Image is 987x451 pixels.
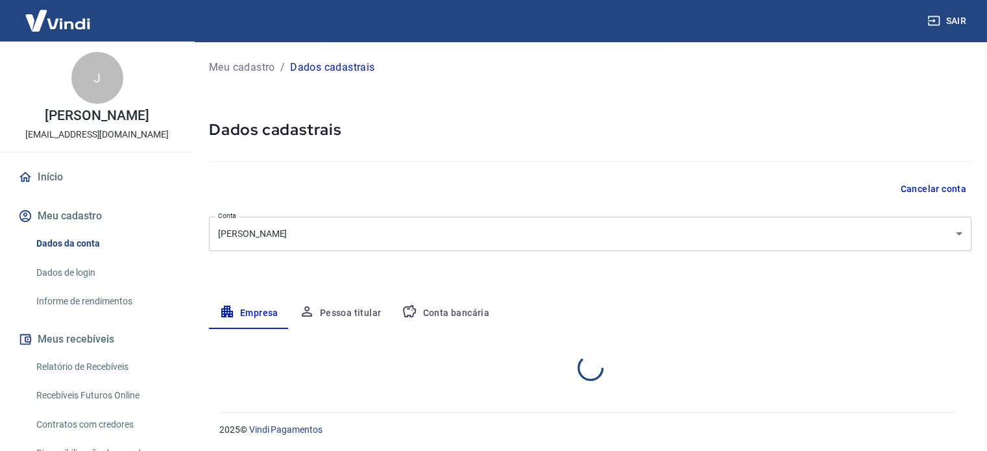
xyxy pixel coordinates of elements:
p: / [280,60,285,75]
p: [EMAIL_ADDRESS][DOMAIN_NAME] [25,128,169,141]
a: Informe de rendimentos [31,288,178,315]
button: Meu cadastro [16,202,178,230]
button: Meus recebíveis [16,325,178,354]
button: Empresa [209,298,289,329]
p: [PERSON_NAME] [45,109,149,123]
button: Cancelar conta [895,177,971,201]
a: Dados de login [31,260,178,286]
button: Pessoa titular [289,298,392,329]
a: Vindi Pagamentos [249,424,323,435]
label: Conta [218,211,236,221]
a: Recebíveis Futuros Online [31,382,178,409]
div: [PERSON_NAME] [209,217,971,251]
a: Meu cadastro [209,60,275,75]
h5: Dados cadastrais [209,119,971,140]
button: Sair [925,9,971,33]
a: Início [16,163,178,191]
a: Relatório de Recebíveis [31,354,178,380]
div: J [71,52,123,104]
p: 2025 © [219,423,956,437]
button: Conta bancária [391,298,500,329]
img: Vindi [16,1,100,40]
p: Dados cadastrais [290,60,374,75]
a: Dados da conta [31,230,178,257]
a: Contratos com credores [31,411,178,438]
